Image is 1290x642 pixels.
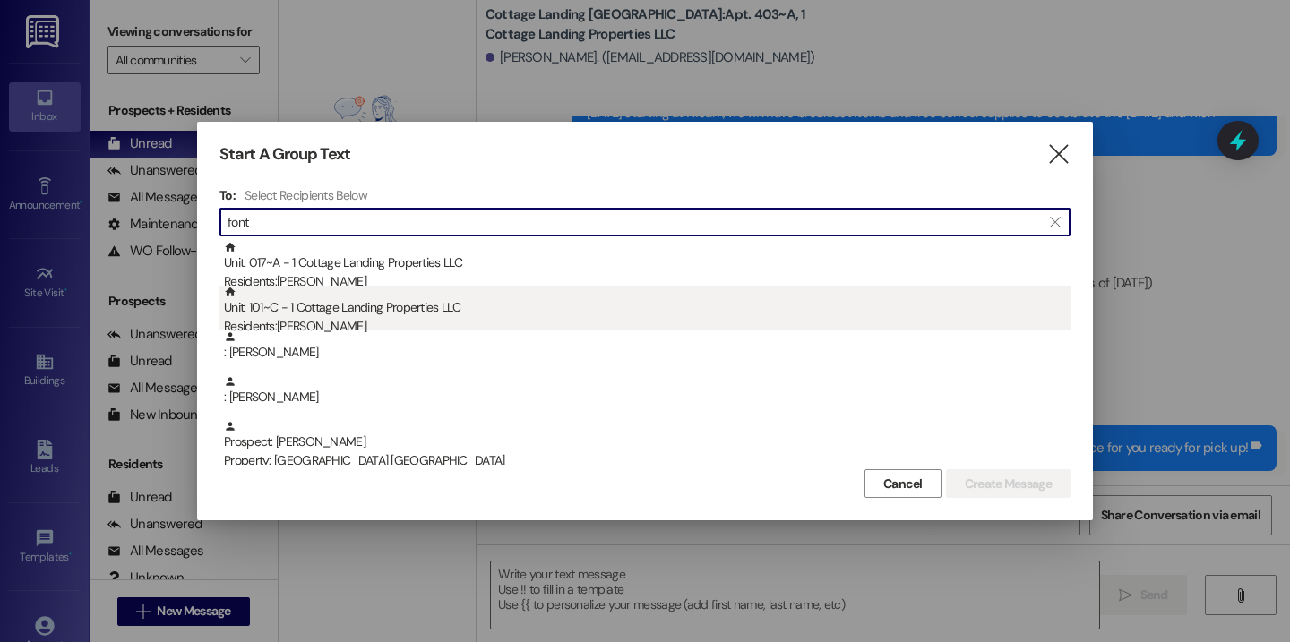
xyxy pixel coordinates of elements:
[224,375,1071,407] div: : [PERSON_NAME]
[224,317,1071,336] div: Residents: [PERSON_NAME]
[946,469,1071,498] button: Create Message
[219,187,236,203] h3: To:
[219,286,1071,330] div: Unit: 101~C - 1 Cottage Landing Properties LLCResidents:[PERSON_NAME]
[883,475,923,493] span: Cancel
[224,330,1071,362] div: : [PERSON_NAME]
[219,144,350,165] h3: Start A Group Text
[1046,145,1071,164] i: 
[228,210,1041,235] input: Search for any contact or apartment
[224,241,1071,292] div: Unit: 017~A - 1 Cottage Landing Properties LLC
[219,375,1071,420] div: : [PERSON_NAME]
[219,241,1071,286] div: Unit: 017~A - 1 Cottage Landing Properties LLCResidents:[PERSON_NAME]
[965,475,1052,493] span: Create Message
[224,286,1071,337] div: Unit: 101~C - 1 Cottage Landing Properties LLC
[224,451,1071,470] div: Property: [GEOGRAPHIC_DATA] [GEOGRAPHIC_DATA]
[219,420,1071,465] div: Prospect: [PERSON_NAME]Property: [GEOGRAPHIC_DATA] [GEOGRAPHIC_DATA]
[245,187,367,203] h4: Select Recipients Below
[864,469,942,498] button: Cancel
[224,420,1071,471] div: Prospect: [PERSON_NAME]
[219,330,1071,375] div: : [PERSON_NAME]
[224,272,1071,291] div: Residents: [PERSON_NAME]
[1050,215,1060,229] i: 
[1041,209,1070,235] button: Clear text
